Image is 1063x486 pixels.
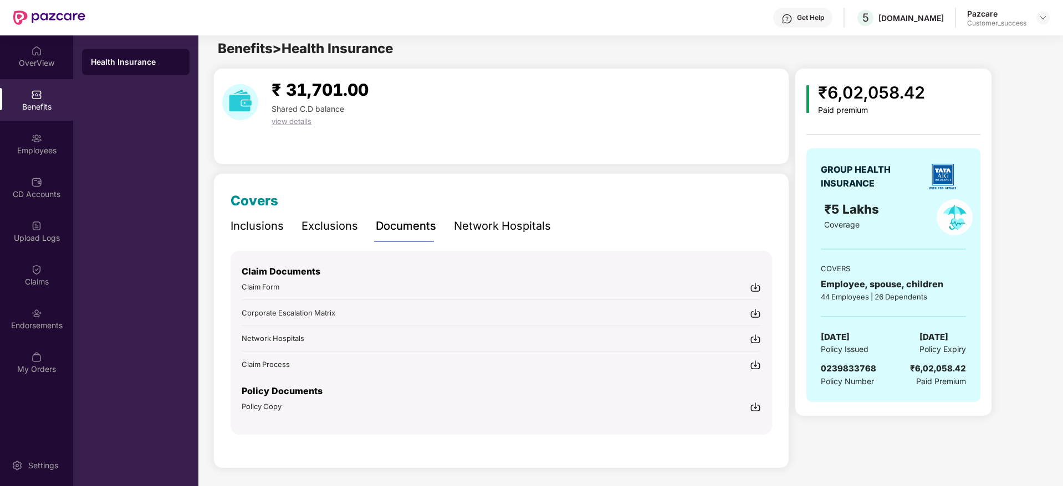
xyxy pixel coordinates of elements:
img: svg+xml;base64,PHN2ZyBpZD0iRHJvcGRvd24tMzJ4MzIiIHhtbG5zPSJodHRwOi8vd3d3LnczLm9yZy8yMDAwL3N2ZyIgd2... [1039,13,1047,22]
img: insurerLogo [923,157,962,196]
div: COVERS [821,263,966,274]
div: [DOMAIN_NAME] [878,13,944,23]
div: ₹6,02,058.42 [818,80,925,106]
div: Customer_success [967,19,1026,28]
img: svg+xml;base64,PHN2ZyBpZD0iRG93bmxvYWQtMjR4MjQiIHhtbG5zPSJodHRwOi8vd3d3LnczLm9yZy8yMDAwL3N2ZyIgd2... [750,282,761,293]
div: ₹6,02,058.42 [910,362,966,375]
span: [DATE] [821,330,850,344]
img: icon [806,85,809,113]
img: svg+xml;base64,PHN2ZyBpZD0iTXlfT3JkZXJzIiBkYXRhLW5hbWU9Ik15IE9yZGVycyIgeG1sbnM9Imh0dHA6Ly93d3cudz... [31,351,42,363]
img: download [222,84,258,120]
img: svg+xml;base64,PHN2ZyBpZD0iRW1wbG95ZWVzIiB4bWxucz0iaHR0cDovL3d3dy53My5vcmcvMjAwMC9zdmciIHdpZHRoPS... [31,133,42,144]
span: ₹ 31,701.00 [272,80,369,100]
span: 0239833768 [821,363,876,374]
div: Exclusions [301,218,358,235]
div: Inclusions [231,218,284,235]
img: svg+xml;base64,PHN2ZyBpZD0iQ0RfQWNjb3VudHMiIGRhdGEtbmFtZT0iQ0QgQWNjb3VudHMiIHhtbG5zPSJodHRwOi8vd3... [31,177,42,188]
span: Network Hospitals [242,334,304,343]
span: Policy Number [821,376,874,386]
img: svg+xml;base64,PHN2ZyBpZD0iU2V0dGluZy0yMHgyMCIgeG1sbnM9Imh0dHA6Ly93d3cudzMub3JnLzIwMDAvc3ZnIiB3aW... [12,460,23,471]
span: Coverage [824,220,860,229]
span: view details [272,117,311,126]
span: Policy Copy [242,402,282,411]
span: ₹5 Lakhs [824,201,882,216]
span: Policy Issued [821,343,868,355]
img: policyIcon [937,199,973,235]
div: Documents [376,218,436,235]
span: [DATE] [919,330,948,344]
img: New Pazcare Logo [13,11,85,25]
img: svg+xml;base64,PHN2ZyBpZD0iRW5kb3JzZW1lbnRzIiB4bWxucz0iaHR0cDovL3d3dy53My5vcmcvMjAwMC9zdmciIHdpZH... [31,308,42,319]
div: GROUP HEALTH INSURANCE [821,163,918,190]
span: Policy Expiry [919,343,966,355]
img: svg+xml;base64,PHN2ZyBpZD0iRG93bmxvYWQtMjR4MjQiIHhtbG5zPSJodHRwOi8vd3d3LnczLm9yZy8yMDAwL3N2ZyIgd2... [750,333,761,344]
span: 5 [862,11,869,24]
img: svg+xml;base64,PHN2ZyBpZD0iRG93bmxvYWQtMjR4MjQiIHhtbG5zPSJodHRwOi8vd3d3LnczLm9yZy8yMDAwL3N2ZyIgd2... [750,359,761,370]
div: Health Insurance [91,56,181,68]
span: Paid Premium [916,375,966,387]
img: svg+xml;base64,PHN2ZyBpZD0iVXBsb2FkX0xvZ3MiIGRhdGEtbmFtZT0iVXBsb2FkIExvZ3MiIHhtbG5zPSJodHRwOi8vd3... [31,220,42,231]
span: Corporate Escalation Matrix [242,308,335,317]
span: Shared C.D balance [272,104,344,113]
span: Claim Process [242,360,290,369]
img: svg+xml;base64,PHN2ZyBpZD0iQ2xhaW0iIHhtbG5zPSJodHRwOi8vd3d3LnczLm9yZy8yMDAwL3N2ZyIgd2lkdGg9IjIwIi... [31,264,42,275]
p: Policy Documents [242,384,761,398]
img: svg+xml;base64,PHN2ZyBpZD0iRG93bmxvYWQtMjR4MjQiIHhtbG5zPSJodHRwOi8vd3d3LnczLm9yZy8yMDAwL3N2ZyIgd2... [750,401,761,412]
img: svg+xml;base64,PHN2ZyBpZD0iSGVscC0zMngzMiIgeG1sbnM9Imh0dHA6Ly93d3cudzMub3JnLzIwMDAvc3ZnIiB3aWR0aD... [781,13,793,24]
img: svg+xml;base64,PHN2ZyBpZD0iSG9tZSIgeG1sbnM9Imh0dHA6Ly93d3cudzMub3JnLzIwMDAvc3ZnIiB3aWR0aD0iMjAiIG... [31,45,42,56]
div: Paid premium [818,106,925,115]
span: Claim Form [242,282,279,291]
div: 44 Employees | 26 Dependents [821,291,966,302]
div: Employee, spouse, children [821,277,966,291]
p: Claim Documents [242,265,761,278]
div: Pazcare [967,8,1026,19]
div: Settings [25,460,62,471]
span: Benefits > Health Insurance [218,40,393,56]
img: svg+xml;base64,PHN2ZyBpZD0iRG93bmxvYWQtMjR4MjQiIHhtbG5zPSJodHRwOi8vd3d3LnczLm9yZy8yMDAwL3N2ZyIgd2... [750,308,761,319]
div: Get Help [797,13,824,22]
div: Network Hospitals [454,218,551,235]
img: svg+xml;base64,PHN2ZyBpZD0iQmVuZWZpdHMiIHhtbG5zPSJodHRwOi8vd3d3LnczLm9yZy8yMDAwL3N2ZyIgd2lkdGg9Ij... [31,89,42,100]
span: Covers [231,193,278,209]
